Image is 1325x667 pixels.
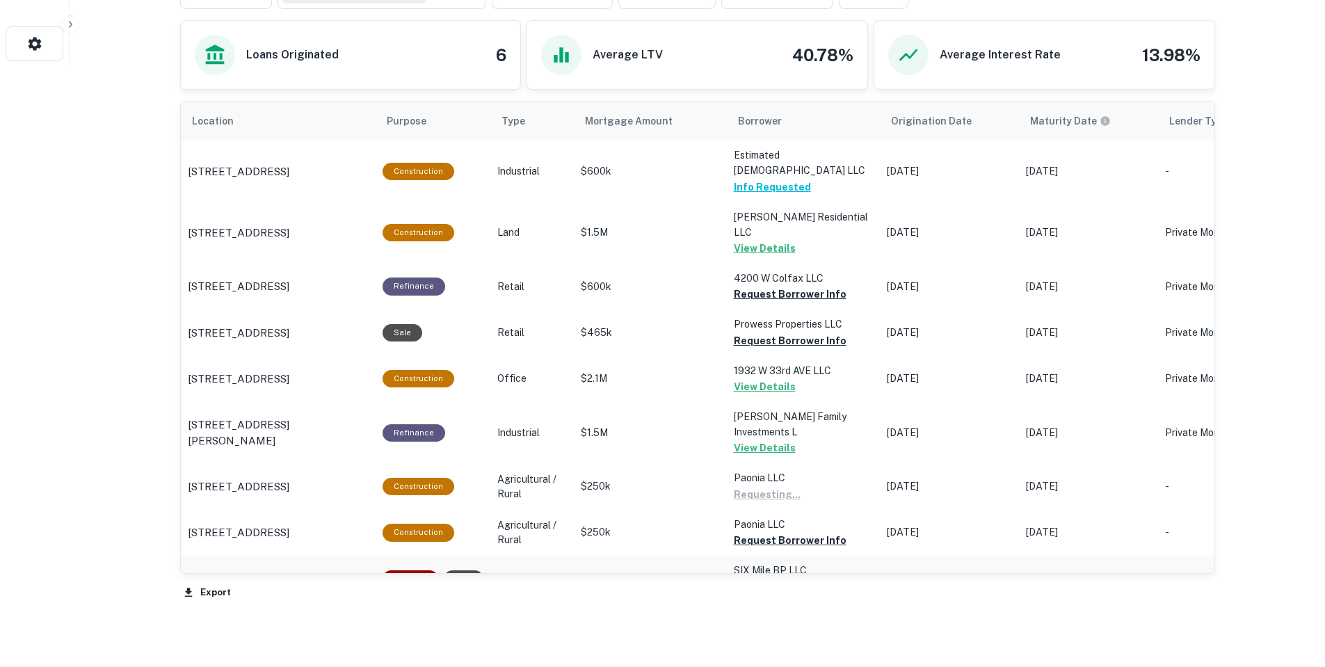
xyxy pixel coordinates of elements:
button: View Details [734,440,796,456]
p: Industrial [497,164,567,179]
p: 4200 W Colfax LLC [734,271,873,286]
th: Origination Date [880,102,1019,140]
span: Lender Type [1169,113,1228,129]
a: [STREET_ADDRESS] [188,479,369,495]
p: [DATE] [887,426,1012,440]
p: Paonia LLC [734,517,873,532]
p: Paonia LLC [734,470,873,485]
th: Maturity dates displayed may be estimated. Please contact the lender for the most accurate maturi... [1019,102,1158,140]
a: [STREET_ADDRESS] [188,325,369,341]
h4: 40.78% [792,42,853,67]
span: Purpose [387,113,444,129]
div: Sale [444,570,483,588]
a: [STREET_ADDRESS] [188,163,369,180]
div: Maturity dates displayed may be estimated. Please contact the lender for the most accurate maturi... [1030,113,1111,129]
p: - [1165,479,1276,494]
p: [DATE] [1026,426,1151,440]
p: Agricultural / Rural [497,518,567,547]
iframe: Chat Widget [1255,556,1325,622]
div: This loan purpose was for construction [383,524,454,541]
p: [STREET_ADDRESS] [188,225,289,241]
p: [STREET_ADDRESS] [188,325,289,341]
p: [STREET_ADDRESS] [188,163,289,180]
th: Purpose [376,102,490,140]
button: Info Requested [734,179,811,195]
p: 1932 W 33rd AVE LLC [734,363,873,378]
h4: 6 [496,42,506,67]
p: $600k [581,164,720,179]
p: [DATE] [887,572,1012,586]
p: SIX Mile BP LLC [734,563,873,578]
p: Private Money [1165,572,1276,586]
p: [DATE] [1026,479,1151,494]
p: Industrial [497,572,567,586]
p: [DATE] [887,326,1012,340]
button: Export [180,582,234,603]
p: [STREET_ADDRESS] [188,524,289,541]
p: Private Money [1165,426,1276,440]
div: This loan purpose was for refinancing [383,424,445,442]
button: Request Borrower Info [734,286,846,303]
p: Agricultural / Rural [497,472,567,501]
p: Private Money [1165,371,1276,386]
div: Sale [383,324,422,341]
span: Origination Date [891,113,990,129]
div: This loan purpose was for construction [383,224,454,241]
p: [DATE] [887,525,1012,540]
span: Borrower [738,113,782,129]
th: Lender Type [1158,102,1283,140]
p: [DATE] [1026,525,1151,540]
p: [DATE] [1026,371,1151,386]
p: Office [497,371,567,386]
button: Request Borrower Info [734,332,846,349]
a: [STREET_ADDRESS][PERSON_NAME] [188,417,369,449]
div: This loan purpose was for construction [383,370,454,387]
button: View Details [734,240,796,257]
th: Mortgage Amount [574,102,727,140]
p: Private Money [1165,326,1276,340]
p: [DATE] [887,164,1012,179]
p: Land [497,225,567,240]
p: - [1165,164,1276,179]
p: [DATE] [1026,572,1151,586]
p: $250k [581,479,720,494]
p: [PERSON_NAME] Residential LLC [734,209,873,240]
span: Type [501,113,543,129]
p: Estimated [DEMOGRAPHIC_DATA] LLC [734,147,873,178]
p: Retail [497,326,567,340]
span: Mortgage Amount [585,113,691,129]
button: Request Borrower Info [734,532,846,549]
p: [DATE] [1026,225,1151,240]
a: [STREET_ADDRESS] [188,278,369,295]
p: $600k [581,280,720,294]
p: [DATE] [1026,326,1151,340]
p: Retail [497,280,567,294]
h6: Average LTV [593,47,663,63]
p: $250k [581,525,720,540]
p: $2.1M [581,371,720,386]
p: [STREET_ADDRESS] [188,278,289,295]
div: This loan purpose was for construction [383,163,454,180]
a: [STREET_ADDRESS] [188,524,369,541]
p: $1M [581,572,720,586]
p: Prowess Properties LLC [734,316,873,332]
a: [STREET_ADDRESS] [188,371,369,387]
p: [STREET_ADDRESS] [188,479,289,495]
p: [DATE] [887,479,1012,494]
th: Type [490,102,574,140]
a: [STREET_ADDRESS] [188,225,369,241]
th: Borrower [727,102,880,140]
p: [PERSON_NAME] Family Investments L [734,409,873,440]
p: $465k [581,326,720,340]
p: $1.5M [581,225,720,240]
p: $1.5M [581,426,720,440]
th: Location [181,102,376,140]
p: Private Money [1165,225,1276,240]
p: [DATE] [887,280,1012,294]
p: - [1165,525,1276,540]
p: Industrial [497,426,567,440]
a: [STREET_ADDRESS] [188,571,369,588]
h6: Maturity Date [1030,113,1097,129]
p: [DATE] [1026,164,1151,179]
